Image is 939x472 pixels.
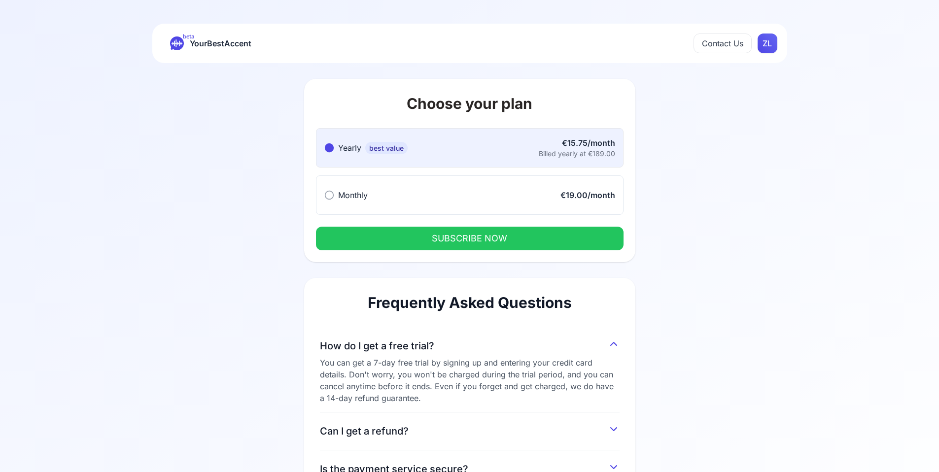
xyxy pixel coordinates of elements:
[320,294,620,311] h2: Frequently Asked Questions
[539,137,615,149] div: €15.75/month
[183,33,194,40] span: beta
[365,142,408,154] span: best value
[320,357,620,404] div: You can get a 7-day free trial by signing up and entering your credit card details. Don't worry, ...
[758,34,777,53] button: ZLZL
[320,335,620,353] button: How do I get a free trial?
[758,34,777,53] div: ZL
[316,128,624,168] button: Yearlybest value€15.75/monthBilled yearly at €189.00
[338,143,361,153] span: Yearly
[539,149,615,159] div: Billed yearly at €189.00
[190,36,251,50] span: YourBestAccent
[320,420,620,438] button: Can I get a refund?
[316,227,624,250] button: SUBSCRIBE NOW
[316,175,624,215] button: Monthly€19.00/month
[560,189,615,201] div: €19.00/month
[316,95,624,112] h1: Choose your plan
[320,424,409,438] span: Can I get a refund?
[162,36,259,50] a: betaYourBestAccent
[338,190,368,200] span: Monthly
[320,339,434,353] span: How do I get a free trial?
[694,34,752,53] button: Contact Us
